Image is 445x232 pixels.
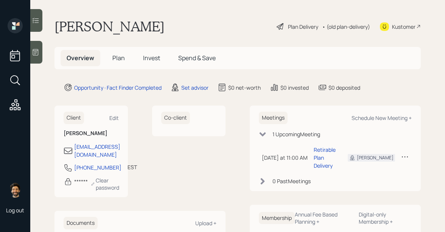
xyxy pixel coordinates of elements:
div: $0 net-worth [228,84,261,92]
h6: Meetings [259,112,288,124]
div: EST [128,163,137,171]
h6: Co-client [161,112,190,124]
span: Overview [67,54,94,62]
h6: [PERSON_NAME] [64,130,119,137]
div: Opportunity · Fact Finder Completed [74,84,162,92]
div: $0 deposited [328,84,360,92]
div: Retirable Plan Delivery [314,146,336,170]
div: Clear password [91,177,121,191]
div: Kustomer [392,23,415,31]
span: Spend & Save [178,54,216,62]
h6: Client [64,112,84,124]
div: 1 Upcoming Meeting [272,130,320,138]
div: Digital-only Membership + [359,211,412,225]
div: Set advisor [181,84,208,92]
div: • (old plan-delivery) [322,23,370,31]
div: Log out [6,207,24,214]
div: Plan Delivery [288,23,318,31]
span: Plan [112,54,125,62]
div: [DATE] at 11:00 AM [262,154,308,162]
div: Annual Fee Based Planning + [295,211,353,225]
div: Edit [109,114,119,121]
h6: Documents [64,217,98,229]
div: Schedule New Meeting + [352,114,412,121]
div: 0 Past Meeting s [272,177,311,185]
h6: Membership [259,212,295,224]
span: Invest [143,54,160,62]
h1: [PERSON_NAME] [54,18,165,35]
img: eric-schwartz-headshot.png [8,182,23,198]
div: [PHONE_NUMBER] [74,163,121,171]
div: $0 invested [280,84,309,92]
div: [EMAIL_ADDRESS][DOMAIN_NAME] [74,143,120,159]
div: [PERSON_NAME] [357,154,394,161]
div: Upload + [195,220,216,227]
